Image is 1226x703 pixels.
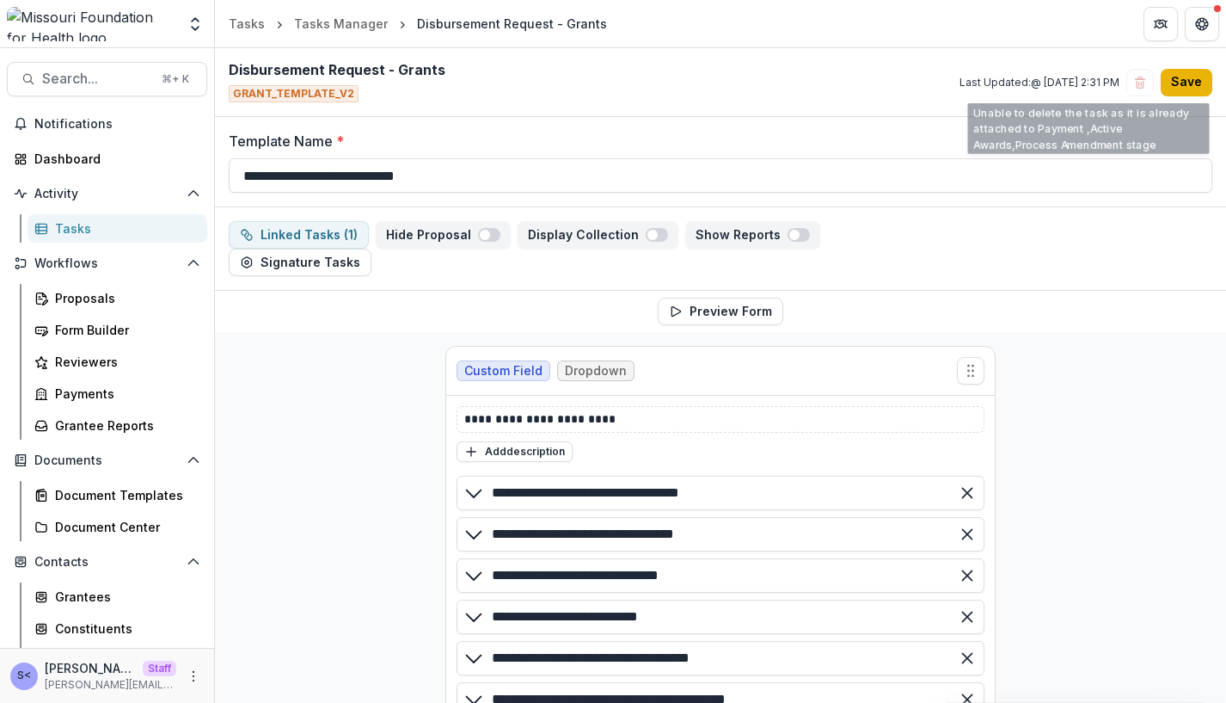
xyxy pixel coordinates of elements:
[229,15,265,33] div: Tasks
[953,644,981,672] button: Remove option
[55,416,193,435] div: Grantee Reports
[222,11,614,36] nav: breadcrumb
[1126,69,1154,96] button: Delete template
[417,15,607,33] div: Disbursement Request - Grants
[158,70,193,89] div: ⌘ + K
[28,583,207,611] a: Grantees
[7,110,207,138] button: Notifications
[7,62,207,96] button: Search...
[55,620,193,638] div: Constituents
[55,385,193,403] div: Payments
[294,15,388,33] div: Tasks Manager
[953,479,981,507] button: Remove option
[28,411,207,440] a: Grantee Reports
[17,670,31,681] div: Sammy <sammy@trytemelio.com>
[7,7,176,41] img: Missouri Foundation for Health logo
[1185,7,1219,41] button: Get Help
[45,677,176,693] p: [PERSON_NAME][EMAIL_ADDRESS][DOMAIN_NAME]
[222,11,272,36] a: Tasks
[229,131,1202,151] label: Template Name
[183,666,204,687] button: More
[55,588,193,606] div: Grantees
[953,562,981,589] button: Remove option
[55,321,193,339] div: Form Builder
[45,659,136,677] p: [PERSON_NAME] <[PERSON_NAME][EMAIL_ADDRESS][DOMAIN_NAME]>
[34,453,180,468] span: Documents
[34,256,180,271] span: Workflows
[34,555,180,570] span: Contacts
[7,447,207,474] button: Open Documents
[183,7,207,41] button: Open entity switcher
[658,298,783,325] button: Preview Form
[287,11,395,36] a: Tasks Manager
[28,646,207,675] a: Communications
[565,364,627,379] span: Dropdown
[42,71,151,87] span: Search...
[143,661,176,676] p: Staff
[55,518,193,536] div: Document Center
[28,348,207,376] a: Reviewers
[1161,69,1212,96] button: Save
[55,219,193,237] div: Tasks
[28,316,207,344] a: Form Builder
[34,187,180,201] span: Activity
[55,289,193,307] div: Proposals
[1143,7,1178,41] button: Partners
[959,75,1119,90] p: Last Updated: @ [DATE] 2:31 PM
[34,150,193,168] div: Dashboard
[953,603,981,631] button: Remove option
[953,521,981,548] button: Remove option
[34,117,200,132] span: Notifications
[55,486,193,504] div: Document Templates
[55,353,193,371] div: Reviewers
[28,379,207,408] a: Payments
[7,548,207,576] button: Open Contacts
[229,62,445,78] h2: Disbursement Request - Grants
[518,221,678,249] button: Display Collection
[386,228,478,243] p: Hide Proposal
[528,228,646,243] p: Display Collection
[28,614,207,643] a: Constituents
[7,180,207,207] button: Open Activity
[464,364,543,379] span: Custom Field
[28,214,207,243] a: Tasks
[957,357,984,385] button: Move field
[7,145,207,173] a: Dashboard
[28,481,207,509] a: Document Templates
[696,228,788,243] p: Show Reports
[376,221,511,249] button: Hide Proposal
[229,221,369,249] button: dependent-tasks
[28,284,207,312] a: Proposals
[28,513,207,541] a: Document Center
[229,249,371,276] button: Signature Tasks
[457,441,573,462] button: Adddescription
[229,85,359,102] span: GRANT_TEMPLATE_V2
[7,250,207,277] button: Open Workflows
[685,221,820,249] button: Show Reports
